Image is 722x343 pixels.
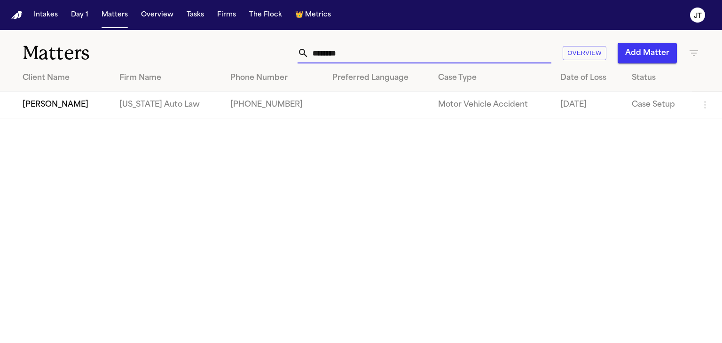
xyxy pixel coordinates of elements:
div: Preferred Language [332,72,424,84]
button: Tasks [183,7,208,23]
div: Status [632,72,684,84]
div: Client Name [23,72,104,84]
div: Date of Loss [560,72,616,84]
button: Overview [137,7,177,23]
td: [DATE] [553,92,624,118]
button: The Flock [245,7,286,23]
td: Motor Vehicle Accident [431,92,553,118]
img: Finch Logo [11,11,23,20]
a: Home [11,11,23,20]
button: Intakes [30,7,62,23]
h1: Matters [23,41,212,65]
button: Add Matter [618,43,677,63]
div: Phone Number [230,72,317,84]
td: [US_STATE] Auto Law [112,92,223,118]
div: Firm Name [119,72,215,84]
button: Day 1 [67,7,92,23]
button: crownMetrics [291,7,335,23]
button: Firms [213,7,240,23]
td: [PHONE_NUMBER] [223,92,325,118]
button: Matters [98,7,132,23]
td: Case Setup [624,92,692,118]
div: Case Type [438,72,545,84]
button: Overview [563,46,606,61]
